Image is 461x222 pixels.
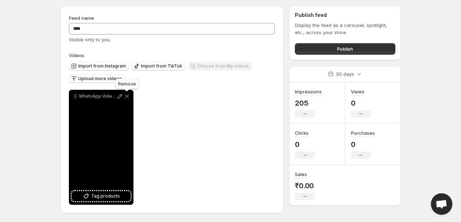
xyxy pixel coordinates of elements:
p: ₹0.00 [295,181,315,190]
h3: Impressions [295,88,322,95]
p: 0 [295,140,315,149]
span: Visible only to you. [69,37,111,42]
p: 30 days [336,70,354,78]
span: Feed name [69,15,94,21]
span: Publish [337,45,353,52]
span: Import from Instagram [78,63,126,69]
p: WhatsApp Video [DATE] at 84031 PM [79,93,116,99]
button: Publish [295,43,395,55]
p: Display the feed as a carousel, spotlight, etc., across your store. [295,22,395,36]
span: Upload more videos [78,76,122,82]
button: Upload more videos [69,74,125,83]
p: 0 [351,99,371,107]
p: 205 [295,99,322,107]
h3: Purchases [351,129,375,137]
button: Import from TikTok [132,62,185,70]
span: Import from TikTok [141,63,182,69]
h3: Clicks [295,129,309,137]
p: 0 [351,140,375,149]
h2: Publish feed [295,11,395,19]
h3: Sales [295,171,307,178]
button: Tag products [72,191,131,201]
h3: Views [351,88,364,95]
span: Videos [69,52,84,58]
button: Import from Instagram [69,62,129,70]
div: WhatsApp Video [DATE] at 84031 PMTag products [69,90,133,205]
span: Tag products [91,193,120,200]
div: Open chat [431,193,452,215]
